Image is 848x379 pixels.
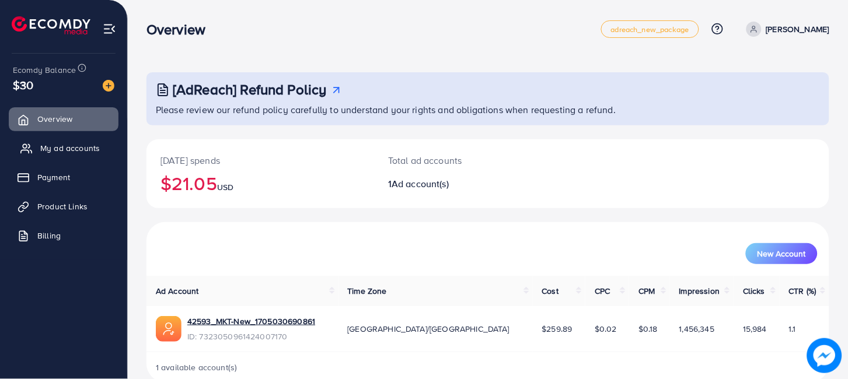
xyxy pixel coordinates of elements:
[348,285,387,297] span: Time Zone
[156,285,199,297] span: Ad Account
[156,103,822,117] p: Please review our refund policy carefully to understand your rights and obligations when requesti...
[37,201,88,212] span: Product Links
[348,323,510,335] span: [GEOGRAPHIC_DATA]/[GEOGRAPHIC_DATA]
[173,81,327,98] h3: [AdReach] Refund Policy
[679,285,720,297] span: Impression
[187,331,315,342] span: ID: 7323050961424007170
[743,285,765,297] span: Clicks
[595,323,617,335] span: $0.02
[9,166,118,189] a: Payment
[40,142,100,154] span: My ad accounts
[146,21,215,38] h3: Overview
[789,285,816,297] span: CTR (%)
[746,243,818,264] button: New Account
[601,20,699,38] a: adreach_new_package
[37,171,70,183] span: Payment
[742,22,829,37] a: [PERSON_NAME]
[103,22,116,36] img: menu
[160,172,360,194] h2: $21.05
[758,250,806,258] span: New Account
[13,76,33,93] span: $30
[743,323,767,335] span: 15,984
[13,64,76,76] span: Ecomdy Balance
[9,224,118,247] a: Billing
[679,323,714,335] span: 1,456,345
[638,323,658,335] span: $0.18
[37,113,72,125] span: Overview
[12,16,90,34] img: logo
[611,26,689,33] span: adreach_new_package
[187,315,315,327] a: 42593_MKT-New_1705030690861
[392,177,449,190] span: Ad account(s)
[9,107,118,131] a: Overview
[388,178,531,189] h2: 1
[595,285,610,297] span: CPC
[638,285,655,297] span: CPM
[9,195,118,218] a: Product Links
[766,22,829,36] p: [PERSON_NAME]
[37,230,61,241] span: Billing
[542,323,573,335] span: $259.89
[807,338,842,373] img: image
[217,181,233,193] span: USD
[789,323,796,335] span: 1.1
[542,285,559,297] span: Cost
[156,316,182,342] img: ic-ads-acc.e4c84228.svg
[156,362,238,373] span: 1 available account(s)
[388,153,531,167] p: Total ad accounts
[9,136,118,160] a: My ad accounts
[160,153,360,167] p: [DATE] spends
[103,80,114,92] img: image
